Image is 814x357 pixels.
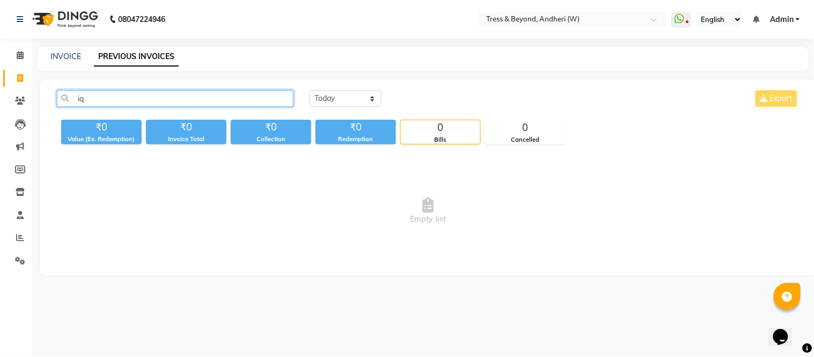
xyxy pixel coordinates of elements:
div: 0 [401,120,480,135]
div: ₹0 [316,120,396,135]
div: 0 [486,120,565,135]
div: ₹0 [231,120,311,135]
span: Empty list [57,157,800,265]
a: INVOICE [50,52,81,61]
div: Invoice Total [146,135,226,144]
div: Value (Ex. Redemption) [61,135,142,144]
div: Bills [401,135,480,144]
a: PREVIOUS INVOICES [94,47,179,67]
div: ₹0 [61,120,142,135]
input: Search by Name/Mobile/Email/Invoice No [57,90,294,107]
div: Collection [231,135,311,144]
span: Admin [770,14,794,25]
img: logo [27,4,101,34]
div: ₹0 [146,120,226,135]
iframe: chat widget [769,314,803,346]
div: Redemption [316,135,396,144]
div: Cancelled [486,135,565,144]
b: 08047224946 [118,4,165,34]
